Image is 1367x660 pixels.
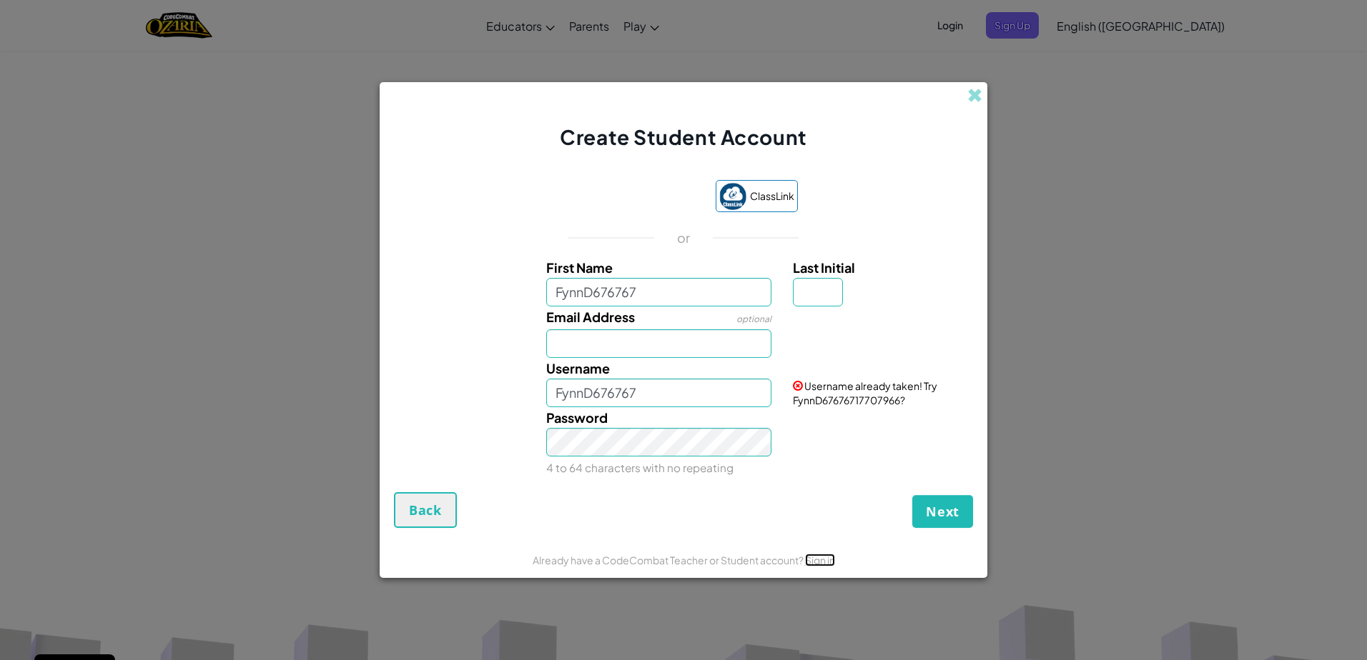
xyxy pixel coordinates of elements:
span: optional [736,314,771,324]
span: Password [546,409,608,426]
span: Next [926,503,959,520]
span: Already have a CodeCombat Teacher or Student account? [533,554,805,566]
span: Last Initial [793,259,855,276]
small: 4 to 64 characters with no repeating [546,461,734,474]
iframe: Sign in with Google Button [563,182,709,214]
span: Email Address [546,309,635,325]
span: ClassLink [750,186,794,206]
span: First Name [546,259,613,276]
span: Create Student Account [560,124,806,149]
button: Next [912,495,973,528]
span: Username [546,360,610,376]
img: classlink-logo-small.png [719,183,746,210]
span: Back [409,501,442,519]
button: Back [394,492,457,528]
p: or [677,229,691,246]
span: Username already taken! Try FynnD67676717707966? [793,379,937,406]
a: Sign in [805,554,835,566]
